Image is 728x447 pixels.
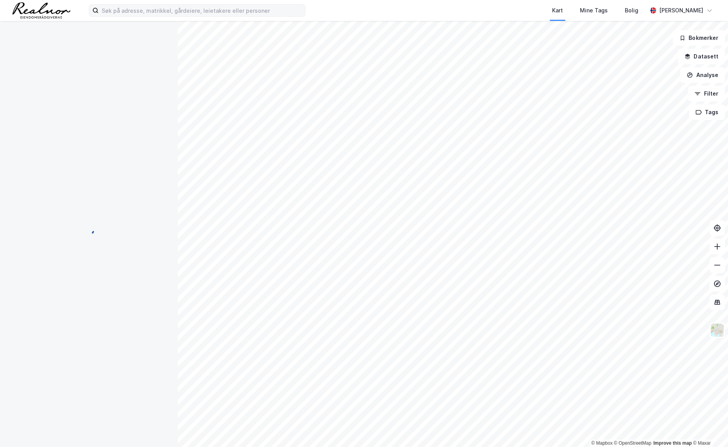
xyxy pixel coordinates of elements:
a: OpenStreetMap [614,440,651,446]
button: Datasett [678,49,725,64]
img: spinner.a6d8c91a73a9ac5275cf975e30b51cfb.svg [83,223,95,236]
div: Kart [552,6,563,15]
div: Kontrollprogram for chat [689,410,728,447]
input: Søk på adresse, matrikkel, gårdeiere, leietakere eller personer [99,5,305,16]
button: Bokmerker [673,30,725,46]
img: realnor-logo.934646d98de889bb5806.png [12,2,70,19]
button: Filter [688,86,725,101]
img: Z [710,323,725,337]
div: [PERSON_NAME] [659,6,703,15]
button: Analyse [680,67,725,83]
button: Tags [689,104,725,120]
a: Mapbox [591,440,612,446]
iframe: Chat Widget [689,410,728,447]
div: Mine Tags [580,6,608,15]
div: Bolig [625,6,638,15]
a: Improve this map [653,440,692,446]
